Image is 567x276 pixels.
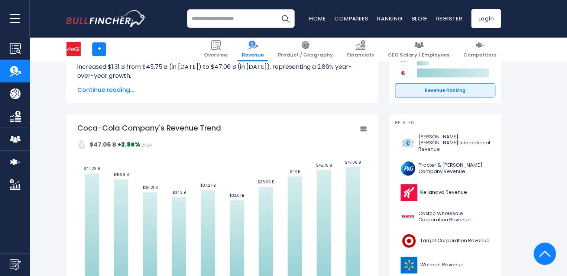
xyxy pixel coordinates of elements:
a: Overview [200,37,232,61]
a: Ranking [377,15,402,22]
a: Revenue Ranking [395,83,495,97]
p: Related [395,120,495,126]
text: $33.01 B [229,193,244,198]
text: $37.27 B [200,183,216,188]
a: Blog [411,15,427,22]
span: Financials [347,52,374,58]
span: 2024 [142,142,152,148]
a: Revenue [237,37,268,61]
text: $43 B [290,169,300,174]
li: Coca-Cola Company's annual revenue was $47.06 B in fiscal year [DATE]. The annual revenue increas... [77,54,367,80]
a: Register [436,15,462,22]
tspan: Coca-Cola Company's Revenue Trend [77,123,221,133]
a: Competitors [459,37,501,61]
a: Login [471,9,501,28]
img: addasd [77,140,86,149]
span: Product / Geography [278,52,333,58]
text: $36.21 B [142,185,158,190]
text: $41.86 B [113,172,129,177]
a: Product / Geography [273,37,337,61]
strong: $47.06 B [90,140,116,149]
img: PepsiCo competitors logo [399,68,408,77]
span: Competitors [463,52,496,58]
img: PM logo [399,135,416,151]
text: $34.3 B [172,190,186,195]
span: Continue reading... [77,86,367,94]
img: COST logo [399,208,416,225]
img: K logo [399,184,418,201]
span: CEO Salary / Employees [388,52,449,58]
a: [PERSON_NAME] [PERSON_NAME] International Revenue [395,132,495,155]
img: PG logo [399,160,416,177]
a: Procter & [PERSON_NAME] Company Revenue [395,158,495,179]
a: Financials [343,37,378,61]
button: Search [276,9,295,28]
text: $38.66 B [257,179,274,185]
a: Walmart Revenue [395,255,495,275]
a: + [92,42,106,56]
img: KO logo [67,42,81,56]
span: Revenue [242,52,264,58]
a: Target Corporation Revenue [395,231,495,251]
img: TGT logo [399,232,418,249]
strong: +2.86% [117,140,140,149]
text: $44.29 B [84,166,100,171]
a: Costco Wholesale Corporation Revenue [395,206,495,227]
a: Kellanova Revenue [395,182,495,203]
img: WMT logo [399,257,418,273]
a: CEO Salary / Employees [383,37,454,61]
img: bullfincher logo [66,10,146,27]
a: Companies [334,15,368,22]
text: $47.06 B [345,160,361,165]
text: $45.75 B [316,163,332,168]
a: Go to homepage [66,10,146,27]
a: Home [309,15,325,22]
span: Overview [204,52,228,58]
